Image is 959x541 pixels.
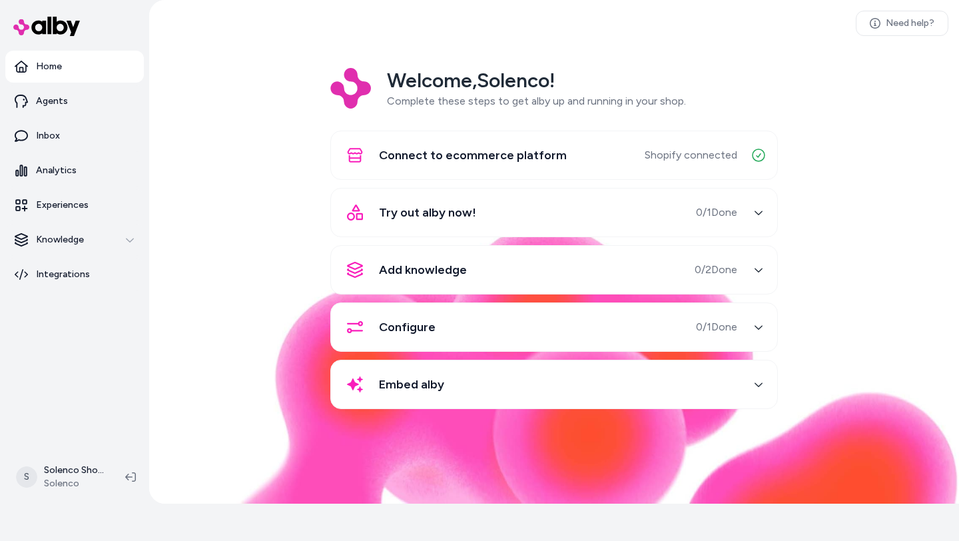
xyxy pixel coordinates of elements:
[695,262,737,278] span: 0 / 2 Done
[379,146,567,165] span: Connect to ecommerce platform
[339,311,769,343] button: Configure0/1Done
[379,203,476,222] span: Try out alby now!
[36,95,68,108] p: Agents
[339,139,769,171] button: Connect to ecommerce platformShopify connected
[387,95,686,107] span: Complete these steps to get alby up and running in your shop.
[696,319,737,335] span: 0 / 1 Done
[36,164,77,177] p: Analytics
[5,51,144,83] a: Home
[696,205,737,221] span: 0 / 1 Done
[149,223,959,504] img: alby Bubble
[36,268,90,281] p: Integrations
[379,318,436,336] span: Configure
[5,85,144,117] a: Agents
[16,466,37,488] span: S
[36,199,89,212] p: Experiences
[5,189,144,221] a: Experiences
[339,368,769,400] button: Embed alby
[13,17,80,36] img: alby Logo
[5,224,144,256] button: Knowledge
[387,68,686,93] h2: Welcome, Solenco !
[330,68,371,109] img: Logo
[379,375,444,394] span: Embed alby
[5,259,144,290] a: Integrations
[44,464,104,477] p: Solenco Shopify
[44,477,104,490] span: Solenco
[8,456,115,498] button: SSolenco ShopifySolenco
[339,197,769,229] button: Try out alby now!0/1Done
[645,147,737,163] span: Shopify connected
[36,60,62,73] p: Home
[5,155,144,187] a: Analytics
[379,261,467,279] span: Add knowledge
[856,11,948,36] a: Need help?
[339,254,769,286] button: Add knowledge0/2Done
[36,129,60,143] p: Inbox
[5,120,144,152] a: Inbox
[36,233,84,247] p: Knowledge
